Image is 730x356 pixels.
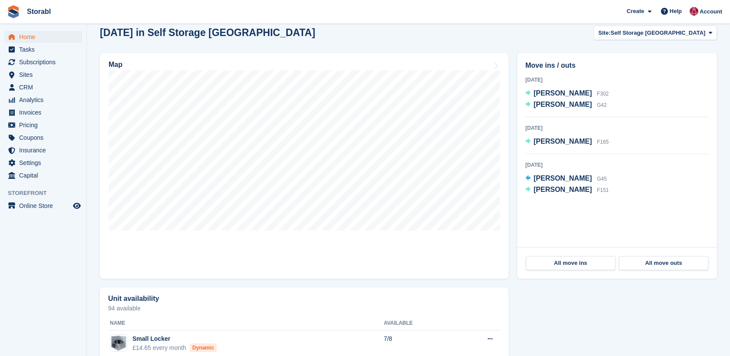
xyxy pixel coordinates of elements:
[525,161,709,169] div: [DATE]
[19,31,71,43] span: Home
[526,256,615,270] a: All move ins
[8,189,86,198] span: Storefront
[19,169,71,181] span: Capital
[108,295,159,303] h2: Unit availability
[100,53,509,279] a: Map
[19,144,71,156] span: Insurance
[108,305,500,311] p: 94 available
[594,26,717,40] button: Site: Self Storage [GEOGRAPHIC_DATA]
[110,335,127,351] img: Screenshot%202023-05-19%20at%2014.17.08.png
[4,31,82,43] a: menu
[132,334,217,343] div: Small Locker
[525,124,709,132] div: [DATE]
[19,119,71,131] span: Pricing
[534,186,592,193] span: [PERSON_NAME]
[4,106,82,119] a: menu
[190,343,217,352] div: Dynamic
[4,56,82,68] a: menu
[525,99,607,111] a: [PERSON_NAME] G42
[525,60,709,71] h2: Move ins / outs
[597,102,607,108] span: G42
[19,132,71,144] span: Coupons
[525,136,609,148] a: [PERSON_NAME] F165
[534,175,592,182] span: [PERSON_NAME]
[132,343,217,353] div: £14.65 every month
[19,43,71,56] span: Tasks
[619,256,708,270] a: All move outs
[7,5,20,18] img: stora-icon-8386f47178a22dfd0bd8f6a31ec36ba5ce8667c1dd55bd0f319d3a0aa187defe.svg
[4,169,82,181] a: menu
[19,81,71,93] span: CRM
[597,91,608,97] span: F302
[19,56,71,68] span: Subscriptions
[525,76,709,84] div: [DATE]
[384,316,456,330] th: Available
[4,119,82,131] a: menu
[597,176,607,182] span: G45
[19,94,71,106] span: Analytics
[23,4,54,19] a: Storabl
[4,43,82,56] a: menu
[4,144,82,156] a: menu
[4,81,82,93] a: menu
[611,29,705,37] span: Self Storage [GEOGRAPHIC_DATA]
[108,316,384,330] th: Name
[72,201,82,211] a: Preview store
[690,7,698,16] img: Eve Williams
[598,29,611,37] span: Site:
[4,69,82,81] a: menu
[19,106,71,119] span: Invoices
[597,139,608,145] span: F165
[109,61,122,69] h2: Map
[670,7,682,16] span: Help
[597,187,608,193] span: F151
[19,69,71,81] span: Sites
[525,88,609,99] a: [PERSON_NAME] F302
[4,200,82,212] a: menu
[4,132,82,144] a: menu
[525,185,609,196] a: [PERSON_NAME] F151
[534,101,592,108] span: [PERSON_NAME]
[534,89,592,97] span: [PERSON_NAME]
[700,7,722,16] span: Account
[627,7,644,16] span: Create
[19,200,71,212] span: Online Store
[525,173,607,185] a: [PERSON_NAME] G45
[100,27,315,39] h2: [DATE] in Self Storage [GEOGRAPHIC_DATA]
[4,94,82,106] a: menu
[534,138,592,145] span: [PERSON_NAME]
[4,157,82,169] a: menu
[19,157,71,169] span: Settings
